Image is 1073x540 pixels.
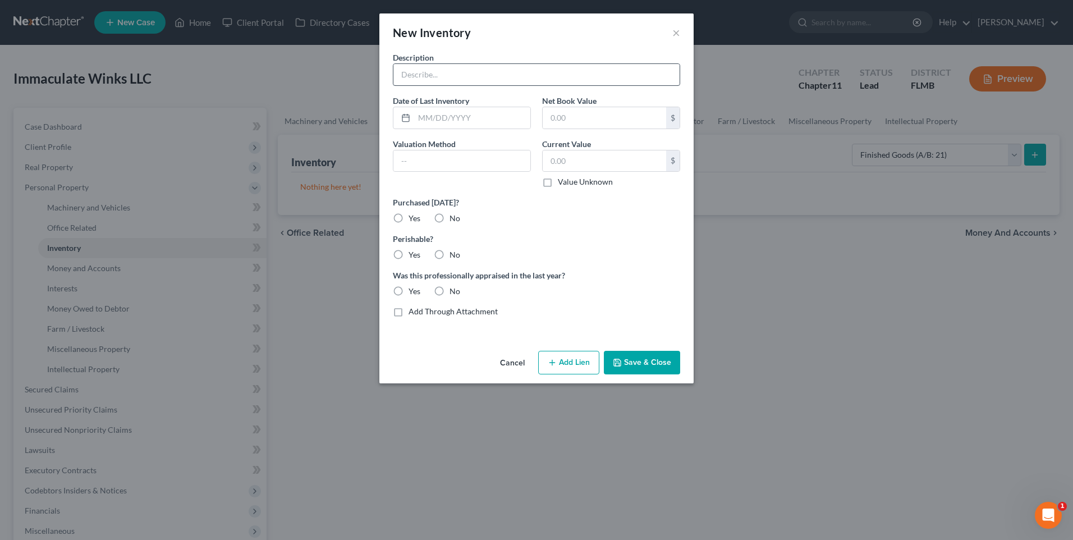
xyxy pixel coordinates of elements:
label: Yes [409,249,420,260]
div: $ [666,107,680,129]
label: Purchased [DATE]? [393,196,680,208]
label: Description [393,52,434,63]
label: Value Unknown [558,176,613,187]
label: Yes [409,286,420,297]
label: Add Through Attachment [409,306,498,317]
label: Current Value [542,138,591,150]
label: Date of Last Inventory [393,95,469,107]
div: $ [666,150,680,172]
button: Cancel [491,352,534,374]
label: No [450,286,460,297]
label: Valuation Method [393,138,456,150]
input: -- [393,150,530,172]
label: No [450,249,460,260]
iframe: Intercom live chat [1035,502,1062,529]
span: 1 [1058,502,1067,511]
input: Describe... [393,64,680,85]
button: Add Lien [538,351,599,374]
label: Perishable? [393,233,680,245]
label: No [450,213,460,224]
button: Save & Close [604,351,680,374]
label: Net Book Value [542,95,597,107]
label: Yes [409,213,420,224]
input: 0.00 [543,107,666,129]
input: MM/DD/YYYY [414,107,530,129]
button: × [672,26,680,39]
div: New Inventory [393,25,471,40]
input: 0.00 [543,150,666,172]
label: Was this professionally appraised in the last year? [393,269,680,281]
